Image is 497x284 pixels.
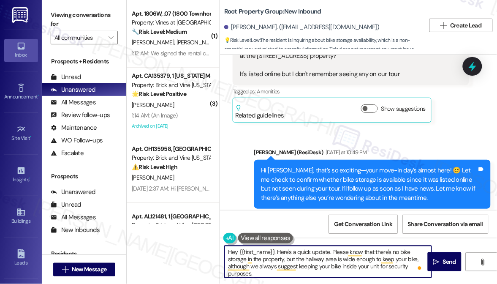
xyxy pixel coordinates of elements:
[261,166,477,202] div: Hi [PERSON_NAME], that’s so exciting—your move-in day’s almost here! 😊 Let me check to confirm wh...
[132,145,210,153] div: Apt. OH135958, [GEOGRAPHIC_DATA]
[42,172,126,181] div: Prospects
[51,136,103,145] div: WO Follow-ups
[72,265,106,274] span: New Message
[132,18,210,27] div: Property: Vines at [GEOGRAPHIC_DATA]
[132,81,210,90] div: Property: Brick and Vine [US_STATE]
[329,215,398,234] button: Get Conversation Link
[38,93,39,98] span: •
[4,39,38,62] a: Inbox
[257,88,280,95] span: Amenities
[51,8,118,31] label: Viewing conversations for
[4,205,38,228] a: Buildings
[51,111,110,120] div: Review follow-ups
[224,37,260,44] strong: 💡 Risk Level: Low
[132,153,210,162] div: Property: Brick and Vine [US_STATE]
[132,174,174,181] span: [PERSON_NAME]
[440,22,447,29] i: 
[51,98,96,107] div: All Messages
[132,9,210,18] div: Apt. 1806W, .07 (1800 Townhomes) Vines at [GEOGRAPHIC_DATA]
[62,266,68,273] i: 
[235,104,284,120] div: Related guidelines
[233,85,469,98] div: Tagged as:
[443,257,456,266] span: Send
[240,33,456,79] div: Hey [PERSON_NAME]! We're all set for the move on 8/31, looking forward to the welcome letter w mo...
[224,7,321,16] b: Root Property Group: New Inbound
[30,134,32,140] span: •
[177,38,219,46] span: [PERSON_NAME]
[334,220,392,229] span: Get Conversation Link
[381,104,426,113] label: Show suggestions
[132,71,210,80] div: Apt. CA135379, 1 [US_STATE] Market
[51,226,100,235] div: New Inbounds
[51,85,95,94] div: Unanswered
[51,123,97,132] div: Maintenance
[408,220,483,229] span: Share Conversation via email
[254,148,491,160] div: [PERSON_NAME] (ResiDesk)
[12,7,30,23] img: ResiDesk Logo
[225,246,432,278] textarea: To enrich screen reader interactions, please activate Accessibility in Grammarly extension settings
[451,21,482,30] span: Create Lead
[42,249,126,258] div: Residents
[479,259,486,265] i: 
[51,213,96,222] div: All Messages
[4,122,38,145] a: Site Visit •
[132,221,210,230] div: Property: Brick and Vine [GEOGRAPHIC_DATA]
[54,31,104,44] input: All communities
[29,175,30,181] span: •
[4,164,38,186] a: Insights •
[132,49,271,57] div: 1:12 AM: We signed the rental contract, did you receive it?
[4,247,38,270] a: Leads
[132,38,177,46] span: [PERSON_NAME]
[51,149,84,158] div: Escalate
[132,212,210,221] div: Apt. AL121481, 1 [GEOGRAPHIC_DATA]
[323,148,367,157] div: [DATE] at 10:49 PM
[132,90,186,98] strong: 🌟 Risk Level: Positive
[132,28,187,35] strong: 🔧 Risk Level: Medium
[53,263,116,276] button: New Message
[51,188,95,197] div: Unanswered
[51,200,81,209] div: Unread
[429,19,493,32] button: Create Lead
[109,34,113,41] i: 
[51,73,81,82] div: Unread
[254,209,491,221] div: Tagged as:
[132,112,178,119] div: 1:14 AM: (An Image)
[402,215,489,234] button: Share Conversation via email
[42,57,126,66] div: Prospects + Residents
[224,23,380,32] div: [PERSON_NAME]. ([EMAIL_ADDRESS][DOMAIN_NAME])
[131,121,211,131] div: Archived on [DATE]
[132,101,174,109] span: [PERSON_NAME]
[433,259,440,265] i: 
[224,36,425,54] span: : The resident is inquiring about bike storage availability, which is a non-essential request rel...
[428,252,462,271] button: Send
[132,163,177,171] strong: ⚠️ Risk Level: High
